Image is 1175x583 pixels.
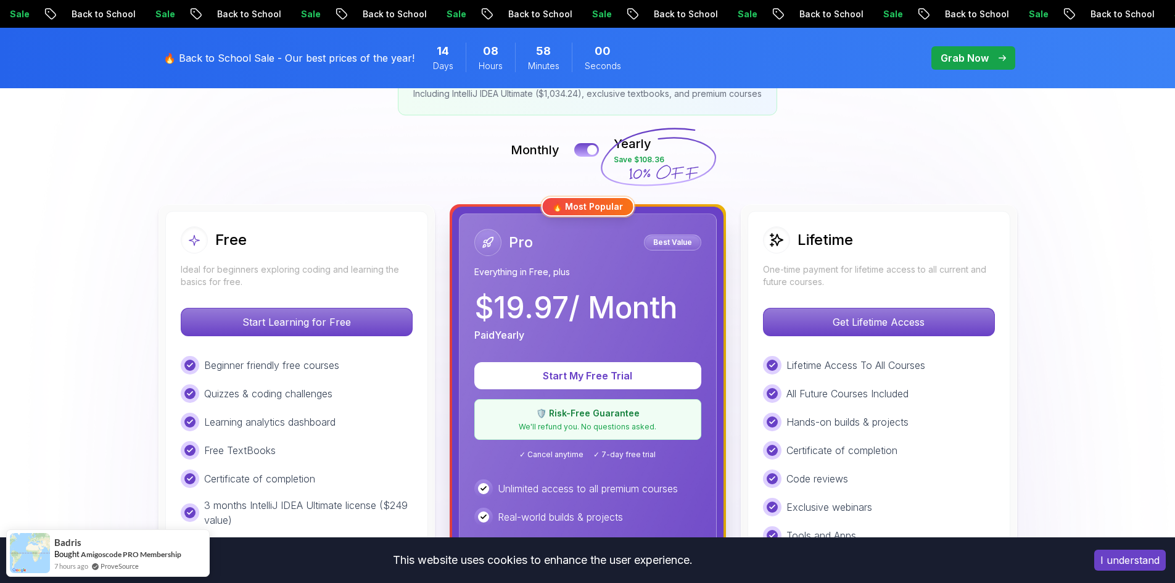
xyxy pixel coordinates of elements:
[474,293,677,323] p: $ 19.97 / Month
[55,8,139,20] p: Back to School
[54,537,81,548] span: badris
[798,230,853,250] h2: Lifetime
[474,266,701,278] p: Everything in Free, plus
[181,308,413,336] button: Start Learning for Free
[1094,550,1166,571] button: Accept cookies
[204,443,276,458] p: Free TextBooks
[163,51,414,65] p: 🔥 Back to School Sale - Our best prices of the year!
[204,498,413,527] p: 3 months IntelliJ IDEA Ultimate license ($249 value)
[437,43,449,60] span: 14 Days
[346,8,430,20] p: Back to School
[786,443,897,458] p: Certificate of completion
[928,8,1012,20] p: Back to School
[786,471,848,486] p: Code reviews
[763,316,995,328] a: Get Lifetime Access
[81,550,181,559] a: Amigoscode PRO Membership
[479,60,503,72] span: Hours
[9,547,1076,574] div: This website uses cookies to enhance the user experience.
[721,8,761,20] p: Sale
[786,386,909,401] p: All Future Courses Included
[786,358,925,373] p: Lifetime Access To All Courses
[1012,8,1052,20] p: Sale
[585,60,621,72] span: Seconds
[181,263,413,288] p: Ideal for beginners exploring coding and learning the basics for free.
[783,8,867,20] p: Back to School
[54,549,80,559] span: Bought
[941,51,989,65] p: Grab Now
[413,88,762,100] p: Including IntelliJ IDEA Ultimate ($1,034.24), exclusive textbooks, and premium courses
[786,528,856,543] p: Tools and Apps
[474,362,701,389] button: Start My Free Trial
[519,450,583,460] span: ✓ Cancel anytime
[511,141,559,159] p: Monthly
[764,308,994,336] p: Get Lifetime Access
[1074,8,1158,20] p: Back to School
[595,43,611,60] span: 0 Seconds
[181,308,412,336] p: Start Learning for Free
[482,422,693,432] p: We'll refund you. No questions asked.
[536,43,551,60] span: 58 Minutes
[474,328,524,342] p: Paid Yearly
[284,8,324,20] p: Sale
[200,8,284,20] p: Back to School
[786,415,909,429] p: Hands-on builds & projects
[139,8,178,20] p: Sale
[204,358,339,373] p: Beginner friendly free courses
[489,368,686,383] p: Start My Free Trial
[430,8,469,20] p: Sale
[593,450,656,460] span: ✓ 7-day free trial
[54,561,88,571] span: 7 hours ago
[528,60,559,72] span: Minutes
[498,536,701,566] p: Career roadmaps for Java, Spring Boot & DevOps
[509,233,533,252] h2: Pro
[215,230,247,250] h2: Free
[763,263,995,288] p: One-time payment for lifetime access to all current and future courses.
[482,407,693,420] p: 🛡️ Risk-Free Guarantee
[101,561,139,571] a: ProveSource
[498,510,623,524] p: Real-world builds & projects
[637,8,721,20] p: Back to School
[498,481,678,496] p: Unlimited access to all premium courses
[181,316,413,328] a: Start Learning for Free
[786,500,872,515] p: Exclusive webinars
[575,8,615,20] p: Sale
[204,386,332,401] p: Quizzes & coding challenges
[10,533,50,573] img: provesource social proof notification image
[867,8,906,20] p: Sale
[646,236,699,249] p: Best Value
[204,415,336,429] p: Learning analytics dashboard
[433,60,453,72] span: Days
[483,43,498,60] span: 8 Hours
[763,308,995,336] button: Get Lifetime Access
[204,471,315,486] p: Certificate of completion
[492,8,575,20] p: Back to School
